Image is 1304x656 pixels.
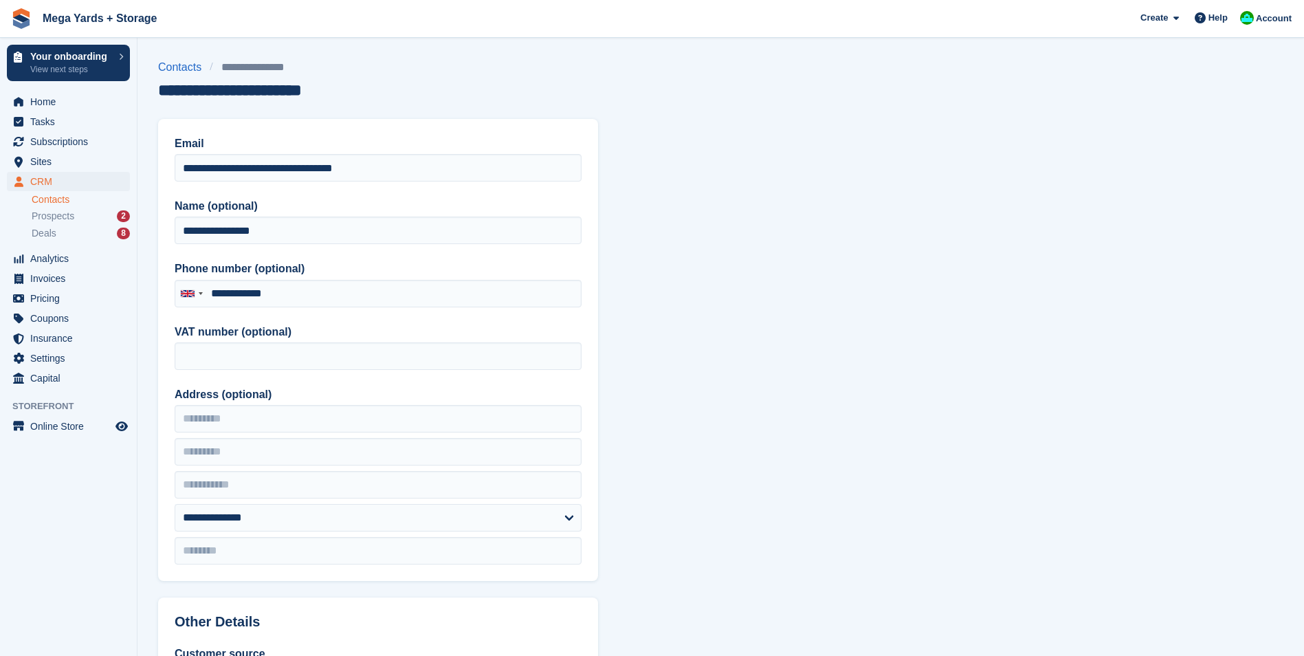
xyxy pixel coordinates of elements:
span: Coupons [30,309,113,328]
span: Account [1256,12,1292,25]
a: menu [7,112,130,131]
span: Sites [30,152,113,171]
a: Mega Yards + Storage [37,7,162,30]
span: Online Store [30,417,113,436]
span: Prospects [32,210,74,223]
span: Pricing [30,289,113,308]
span: CRM [30,172,113,191]
a: Contacts [32,193,130,206]
p: View next steps [30,63,112,76]
a: menu [7,249,130,268]
span: Capital [30,369,113,388]
span: Subscriptions [30,132,113,151]
img: Ben Ainscough [1240,11,1254,25]
a: menu [7,329,130,348]
a: Contacts [158,59,210,76]
span: Home [30,92,113,111]
span: Insurance [30,329,113,348]
span: Settings [30,349,113,368]
label: Name (optional) [175,198,582,215]
a: menu [7,172,130,191]
span: Tasks [30,112,113,131]
span: Help [1208,11,1228,25]
a: menu [7,132,130,151]
nav: breadcrumbs [158,59,302,76]
div: 2 [117,210,130,222]
a: menu [7,309,130,328]
p: Your onboarding [30,52,112,61]
a: menu [7,349,130,368]
a: Prospects 2 [32,209,130,223]
a: Your onboarding View next steps [7,45,130,81]
a: menu [7,92,130,111]
div: United Kingdom: +44 [175,281,207,307]
span: Invoices [30,269,113,288]
a: menu [7,369,130,388]
a: menu [7,269,130,288]
a: Preview store [113,418,130,435]
a: Deals 8 [32,226,130,241]
span: Storefront [12,400,137,413]
img: stora-icon-8386f47178a22dfd0bd8f6a31ec36ba5ce8667c1dd55bd0f319d3a0aa187defe.svg [11,8,32,29]
label: Phone number (optional) [175,261,582,277]
span: Deals [32,227,56,240]
label: Email [175,135,582,152]
label: VAT number (optional) [175,324,582,340]
a: menu [7,289,130,308]
label: Address (optional) [175,386,582,403]
h2: Other Details [175,614,582,630]
span: Create [1140,11,1168,25]
div: 8 [117,228,130,239]
a: menu [7,152,130,171]
span: Analytics [30,249,113,268]
a: menu [7,417,130,436]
